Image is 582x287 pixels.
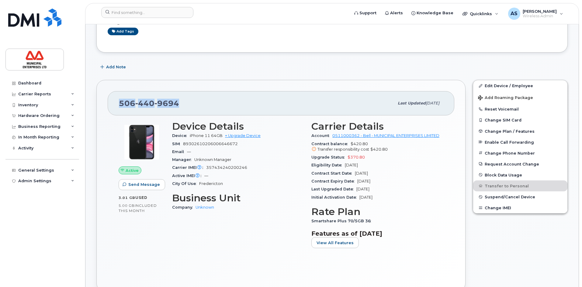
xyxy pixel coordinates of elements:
span: 9694 [154,99,179,108]
button: View All Features [311,237,359,248]
span: Account [311,133,332,138]
span: 357434240200246 [206,165,247,170]
a: Alerts [381,7,407,19]
a: Edit Device / Employee [473,80,567,91]
span: Fredericton [199,181,223,186]
span: Carrier IMEI [172,165,206,170]
span: View All Features [317,240,354,246]
a: Unknown [196,205,214,210]
span: 506 [119,99,179,108]
img: iPhone_11.jpg [123,124,160,160]
span: City Of Use [172,181,199,186]
span: [DATE] [359,195,372,200]
span: Email [172,149,187,154]
h3: Device Details [172,121,304,132]
span: used [135,195,147,200]
span: Change Plan / Features [485,129,535,133]
button: Add Note [96,62,131,73]
h3: Carrier Details [311,121,443,132]
button: Change SIM Card [473,114,567,125]
span: Last Upgraded Date [311,187,356,191]
button: Reset Voicemail [473,104,567,114]
span: Transfer responsibility cost [317,147,369,152]
span: Device [172,133,190,138]
span: 440 [135,99,154,108]
span: Upgrade Status [311,155,348,159]
span: $420.80 [311,142,443,152]
span: Knowledge Base [417,10,453,16]
div: Quicklinks [458,8,503,20]
span: Send Message [128,182,160,187]
span: Alerts [390,10,403,16]
span: [DATE] [355,171,368,176]
span: Smartshare Plus 70/5GB 36 [311,219,374,223]
a: Add tags [108,28,138,35]
h3: Tags List [108,17,556,25]
span: Support [359,10,376,16]
input: Find something... [101,7,193,18]
span: Initial Activation Date [311,195,359,200]
span: 3.01 GB [119,196,135,200]
span: Suspend/Cancel Device [485,195,535,199]
button: Change Plan / Features [473,126,567,137]
span: Wireless Admin [523,14,557,19]
span: Contract balance [311,142,351,146]
span: Contract Expiry Date [311,179,357,183]
span: Quicklinks [470,11,492,16]
button: Add Roaming Package [473,91,567,104]
span: — [204,173,208,178]
button: Change Phone Number [473,148,567,159]
button: Send Message [119,179,165,190]
span: [DATE] [345,163,358,167]
span: included this month [119,203,157,213]
span: Contract Start Date [311,171,355,176]
span: Add Note [106,64,126,70]
button: Transfer to Personal [473,180,567,191]
h3: Rate Plan [311,206,443,217]
span: AS [511,10,518,17]
h3: Business Unit [172,193,304,203]
button: Suspend/Cancel Device [473,191,567,202]
span: SIM [172,142,183,146]
span: iPhone 11 64GB [190,133,223,138]
a: + Upgrade Device [225,133,261,138]
span: 89302610206006646672 [183,142,238,146]
span: Unknown Manager [194,157,231,162]
span: [DATE] [357,179,370,183]
span: [PERSON_NAME] [523,9,557,14]
a: 0511000362 - Bell - MUNICIPAL ENTERPRISES LIMITED [332,133,439,138]
span: [DATE] [426,101,439,105]
button: Request Account Change [473,159,567,169]
span: Enable Call Forwarding [485,140,534,144]
button: Change IMEI [473,202,567,213]
span: $370.80 [348,155,365,159]
span: Last updated [398,101,426,105]
a: Support [350,7,381,19]
span: — [187,149,191,154]
span: Company [172,205,196,210]
a: Knowledge Base [407,7,458,19]
span: Active IMEI [172,173,204,178]
div: Arun Singla [504,8,567,20]
button: Block Data Usage [473,169,567,180]
span: Manager [172,157,194,162]
span: Eligibility Date [311,163,345,167]
span: [DATE] [356,187,369,191]
button: Enable Call Forwarding [473,137,567,148]
span: 5.00 GB [119,203,135,208]
h3: Features as of [DATE] [311,230,443,237]
span: Add Roaming Package [478,95,533,101]
span: Active [126,168,139,173]
span: $420.80 [370,147,388,152]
